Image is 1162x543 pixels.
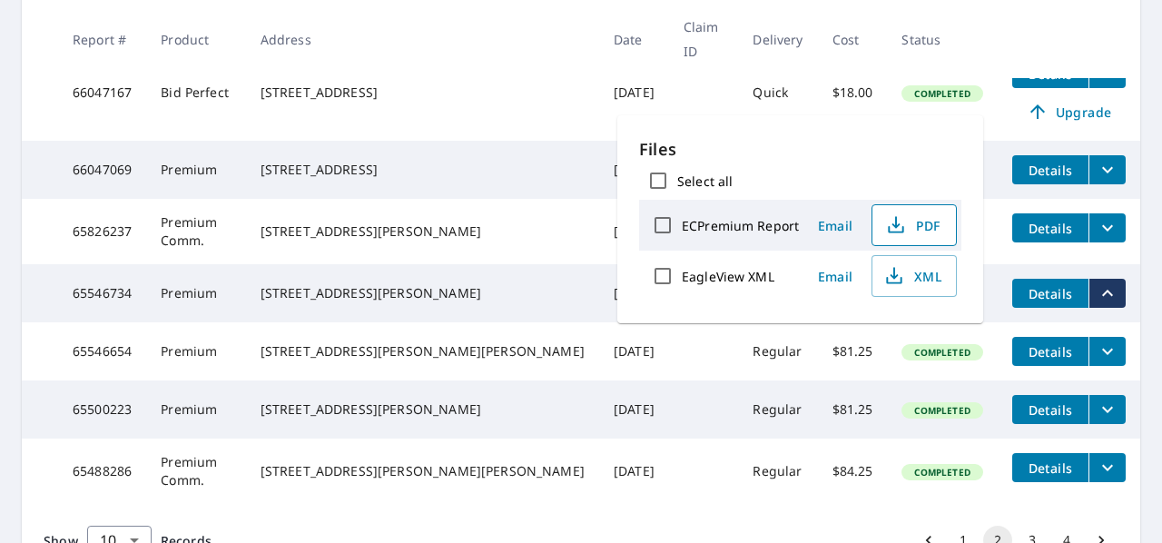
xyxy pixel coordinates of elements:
[58,141,146,199] td: 66047069
[58,380,146,439] td: 65500223
[146,380,245,439] td: Premium
[146,322,245,380] td: Premium
[1012,279,1088,308] button: detailsBtn-65546734
[261,161,585,179] div: [STREET_ADDRESS]
[146,199,245,264] td: Premium Comm.
[146,141,245,199] td: Premium
[1023,401,1078,419] span: Details
[1012,337,1088,366] button: detailsBtn-65546654
[1012,453,1088,482] button: detailsBtn-65488286
[1088,279,1126,308] button: filesDropdownBtn-65546734
[1088,155,1126,184] button: filesDropdownBtn-66047069
[599,380,669,439] td: [DATE]
[1088,395,1126,424] button: filesDropdownBtn-65500223
[1088,453,1126,482] button: filesDropdownBtn-65488286
[261,222,585,241] div: [STREET_ADDRESS][PERSON_NAME]
[261,462,585,480] div: [STREET_ADDRESS][PERSON_NAME][PERSON_NAME]
[738,380,817,439] td: Regular
[903,404,980,417] span: Completed
[146,439,245,504] td: Premium Comm.
[1023,285,1078,302] span: Details
[677,173,733,190] label: Select all
[261,284,585,302] div: [STREET_ADDRESS][PERSON_NAME]
[1012,395,1088,424] button: detailsBtn-65500223
[1088,213,1126,242] button: filesDropdownBtn-65826237
[1023,101,1115,123] span: Upgrade
[883,265,941,287] span: XML
[58,439,146,504] td: 65488286
[871,255,957,297] button: XML
[818,439,888,504] td: $84.25
[813,268,857,285] span: Email
[682,268,774,285] label: EagleView XML
[599,44,669,141] td: [DATE]
[738,322,817,380] td: Regular
[1088,337,1126,366] button: filesDropdownBtn-65546654
[738,44,817,141] td: Quick
[1012,97,1126,126] a: Upgrade
[818,44,888,141] td: $18.00
[261,400,585,419] div: [STREET_ADDRESS][PERSON_NAME]
[599,264,669,322] td: [DATE]
[1023,220,1078,237] span: Details
[146,264,245,322] td: Premium
[806,262,864,291] button: Email
[806,212,864,240] button: Email
[58,44,146,141] td: 66047167
[599,439,669,504] td: [DATE]
[871,204,957,246] button: PDF
[883,214,941,236] span: PDF
[599,141,669,199] td: [DATE]
[146,44,245,141] td: Bid Perfect
[261,84,585,102] div: [STREET_ADDRESS]
[1012,155,1088,184] button: detailsBtn-66047069
[1012,213,1088,242] button: detailsBtn-65826237
[903,466,980,479] span: Completed
[1023,162,1078,179] span: Details
[818,380,888,439] td: $81.25
[599,199,669,264] td: [DATE]
[58,264,146,322] td: 65546734
[818,322,888,380] td: $81.25
[738,439,817,504] td: Regular
[599,322,669,380] td: [DATE]
[1023,343,1078,360] span: Details
[682,217,799,234] label: ECPremium Report
[903,346,980,359] span: Completed
[58,199,146,264] td: 65826237
[639,137,961,162] p: Files
[813,217,857,234] span: Email
[903,87,980,100] span: Completed
[58,322,146,380] td: 65546654
[1023,459,1078,477] span: Details
[261,342,585,360] div: [STREET_ADDRESS][PERSON_NAME][PERSON_NAME]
